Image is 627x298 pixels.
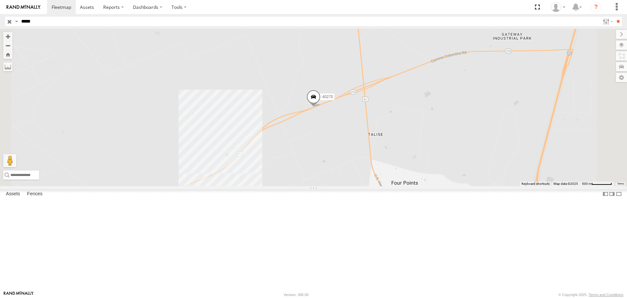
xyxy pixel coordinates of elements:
label: Search Query [14,17,19,26]
div: Version: 306.00 [284,293,309,297]
img: rand-logo.svg [7,5,40,9]
a: Visit our Website [4,291,34,298]
div: Caseta Laredo TX [549,2,568,12]
div: © Copyright 2025 - [558,293,623,297]
button: Zoom in [3,32,12,41]
label: Hide Summary Table [616,189,622,199]
button: Map Scale: 500 m per 59 pixels [580,182,614,186]
button: Drag Pegman onto the map to open Street View [3,154,16,167]
label: Dock Summary Table to the Left [602,189,609,199]
a: Terms [617,182,624,185]
label: Assets [3,190,23,199]
button: Zoom Home [3,50,12,59]
span: 40270 [322,95,333,99]
label: Fences [24,190,46,199]
span: Map data ©2025 [554,182,578,185]
button: Keyboard shortcuts [522,182,550,186]
label: Search Filter Options [600,17,614,26]
label: Dock Summary Table to the Right [609,189,615,199]
button: Zoom out [3,41,12,50]
label: Measure [3,62,12,71]
a: Terms and Conditions [589,293,623,297]
i: ? [591,2,601,12]
span: 500 m [582,182,591,185]
label: Map Settings [616,73,627,82]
